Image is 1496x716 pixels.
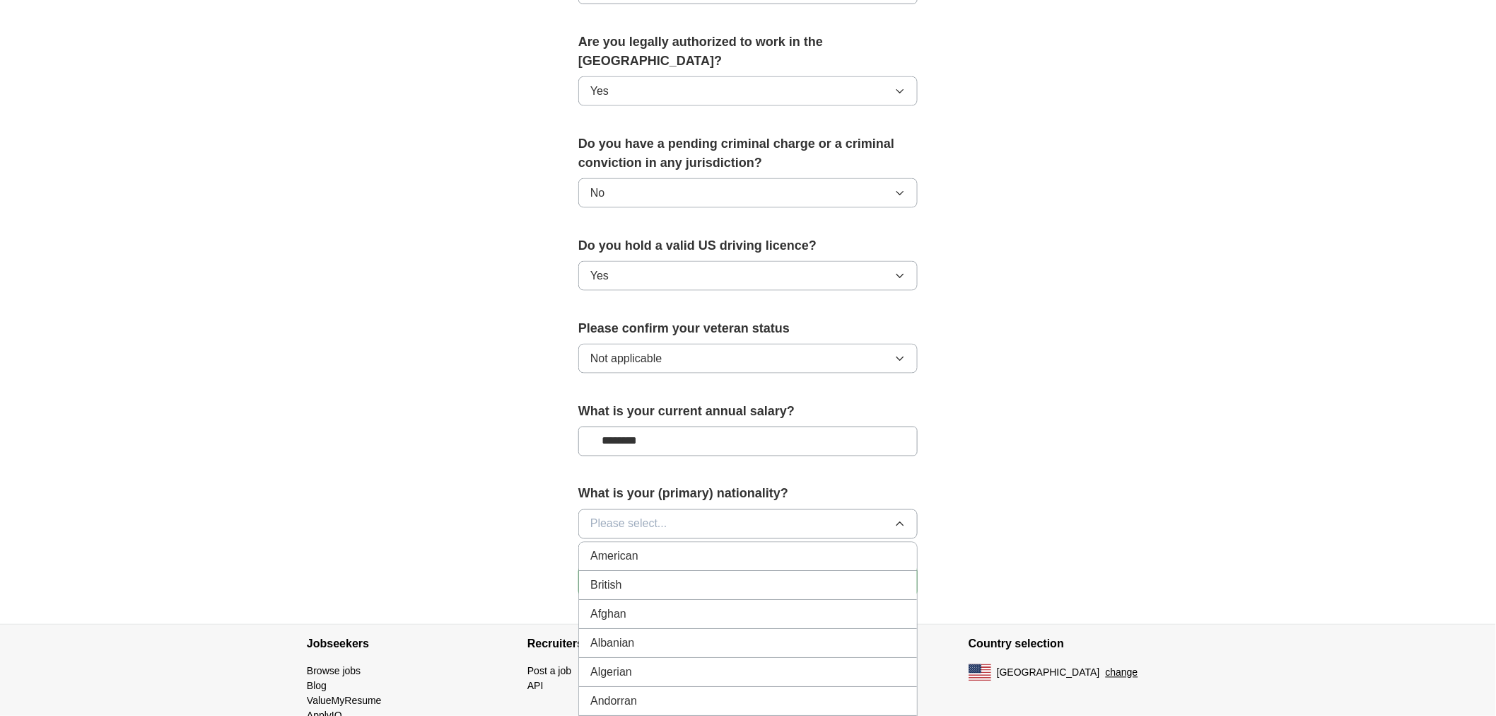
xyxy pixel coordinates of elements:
[590,693,637,710] span: Andorran
[578,402,918,421] label: What is your current annual salary?
[578,344,918,374] button: Not applicable
[578,236,918,255] label: Do you hold a valid US driving licence?
[590,267,609,284] span: Yes
[527,666,571,677] a: Post a job
[307,695,382,707] a: ValueMyResume
[578,134,918,173] label: Do you have a pending criminal charge or a criminal conviction in any jurisdiction?
[590,516,667,533] span: Please select...
[590,548,638,565] span: American
[997,666,1100,681] span: [GEOGRAPHIC_DATA]
[527,681,544,692] a: API
[578,319,918,338] label: Please confirm your veteran status
[578,509,918,539] button: Please select...
[578,76,918,106] button: Yes
[590,350,662,367] span: Not applicable
[590,577,621,594] span: British
[590,635,634,652] span: Albanian
[590,83,609,100] span: Yes
[578,485,918,504] label: What is your (primary) nationality?
[590,664,632,681] span: Algerian
[590,185,604,202] span: No
[578,261,918,291] button: Yes
[307,666,361,677] a: Browse jobs
[578,178,918,208] button: No
[969,625,1189,664] h4: Country selection
[307,681,327,692] a: Blog
[1106,666,1138,681] button: change
[578,33,918,71] label: Are you legally authorized to work in the [GEOGRAPHIC_DATA]?
[590,606,626,623] span: Afghan
[969,664,991,681] img: US flag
